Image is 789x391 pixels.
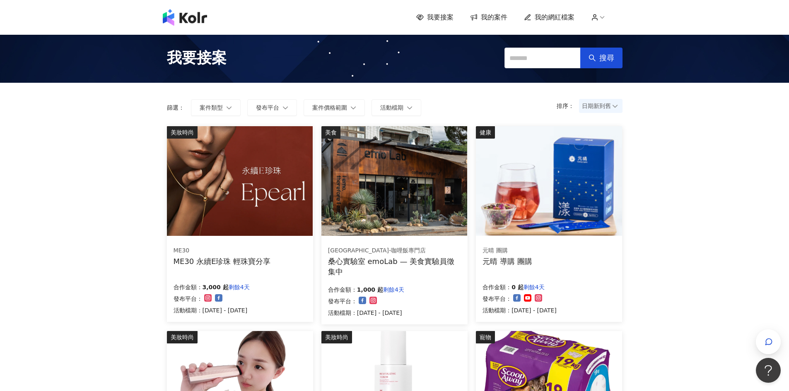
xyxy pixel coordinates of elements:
p: 剩餘4天 [383,285,404,295]
p: 合作金額： [328,285,357,295]
p: 篩選： [167,104,184,111]
p: 合作金額： [174,282,203,292]
button: 活動檔期 [372,99,421,116]
div: 健康 [476,126,495,139]
span: 我的網紅檔案 [535,13,574,22]
p: 活動檔期：[DATE] - [DATE] [174,305,250,315]
img: logo [163,9,207,26]
span: 我要接案 [167,48,227,68]
img: ME30 永續E珍珠 系列輕珠寶 [167,126,313,236]
p: 活動檔期：[DATE] - [DATE] [483,305,557,315]
p: 發布平台： [174,294,203,304]
img: 漾漾神｜活力莓果康普茶沖泡粉 [476,126,622,236]
p: 剩餘4天 [229,282,250,292]
span: 活動檔期 [380,104,403,111]
div: 元晴 導購 團購 [483,256,532,266]
button: 發布平台 [247,99,297,116]
p: 剩餘4天 [524,282,545,292]
p: 3,000 起 [203,282,229,292]
img: 情緒食光實驗計畫 [321,126,467,236]
div: 美妝時尚 [321,331,352,343]
div: 桑心實驗室 emoLab — 美食實驗員徵集中 [328,256,461,277]
div: 美食 [321,126,340,139]
button: 搜尋 [580,48,623,68]
p: 排序： [557,103,579,109]
p: 發布平台： [483,294,512,304]
p: 活動檔期：[DATE] - [DATE] [328,308,404,318]
div: ME30 永續E珍珠 輕珠寶分享 [174,256,271,266]
span: 案件價格範圍 [312,104,347,111]
p: 0 起 [512,282,524,292]
div: 元晴 團購 [483,247,532,255]
p: 發布平台： [328,296,357,306]
div: 寵物 [476,331,495,343]
span: 日期新到舊 [582,100,620,112]
a: 我要接案 [416,13,454,22]
div: 美妝時尚 [167,126,198,139]
span: 搜尋 [599,53,614,62]
button: 案件類型 [191,99,241,116]
span: 案件類型 [200,104,223,111]
iframe: Help Scout Beacon - Open [756,358,781,383]
div: [GEOGRAPHIC_DATA]-咖哩飯專門店 [328,247,461,255]
button: 案件價格範圍 [304,99,365,116]
div: 美妝時尚 [167,331,198,343]
a: 我的案件 [470,13,507,22]
p: 合作金額： [483,282,512,292]
span: search [589,54,596,62]
span: 我要接案 [427,13,454,22]
span: 我的案件 [481,13,507,22]
a: 我的網紅檔案 [524,13,574,22]
span: 發布平台 [256,104,279,111]
p: 1,000 起 [357,285,383,295]
div: ME30 [174,247,271,255]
